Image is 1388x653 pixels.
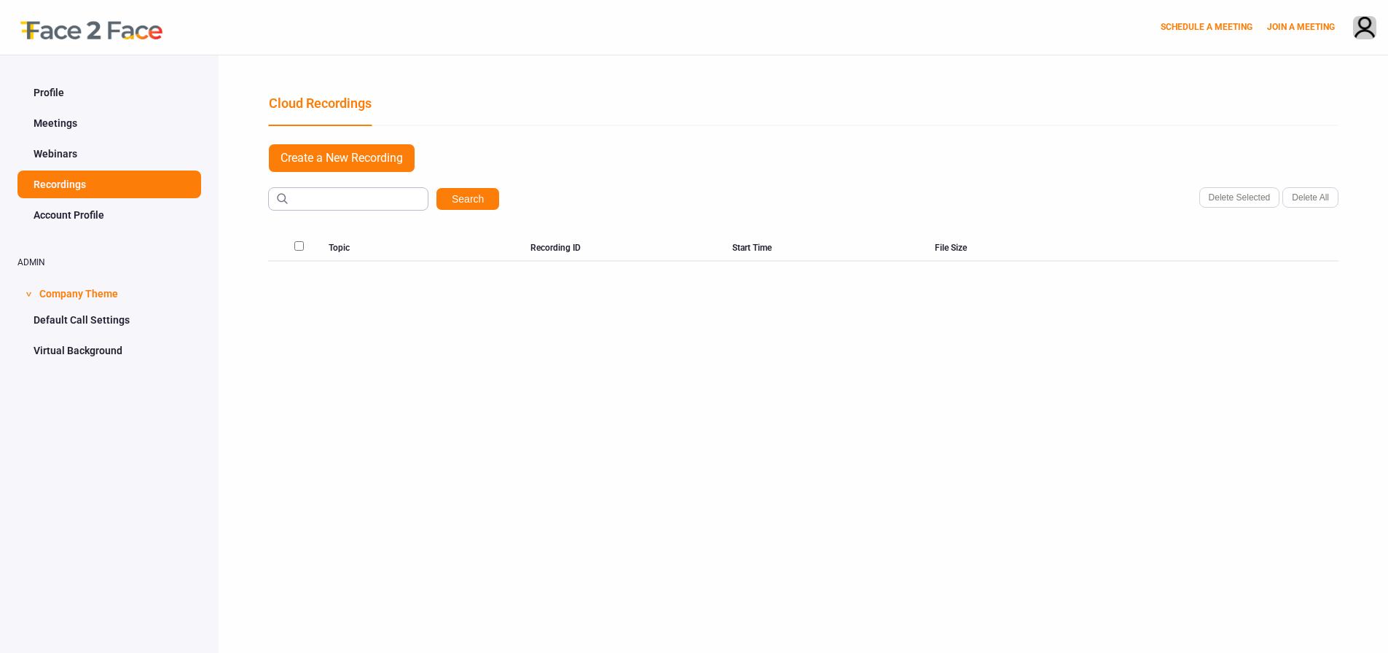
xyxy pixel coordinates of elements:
a: Create a New Recording [268,144,415,173]
a: Default Call Settings [17,306,201,334]
button: Search [436,187,500,211]
span: > [21,292,36,297]
a: Recordings [17,171,201,198]
a: Account Profile [17,201,201,229]
div: Start Time [732,235,934,262]
a: Meetings [17,109,201,137]
a: Cloud Recordings [268,93,372,126]
span: Company Theme [39,278,118,306]
div: File Size [935,235,1137,262]
a: Webinars [17,140,201,168]
a: SCHEDULE A MEETING [1161,22,1252,32]
div: Recording ID [530,235,732,262]
a: JOIN A MEETING [1267,22,1335,32]
div: Topic [329,235,530,262]
a: Profile [17,79,201,106]
a: Virtual Background [17,337,201,364]
img: avatar.710606db.png [1354,17,1376,41]
h2: ADMIN [17,258,201,267]
img: haGk5Ch+A0+liuDR3YSCAAAAAElFTkSuQmCC [277,193,288,204]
